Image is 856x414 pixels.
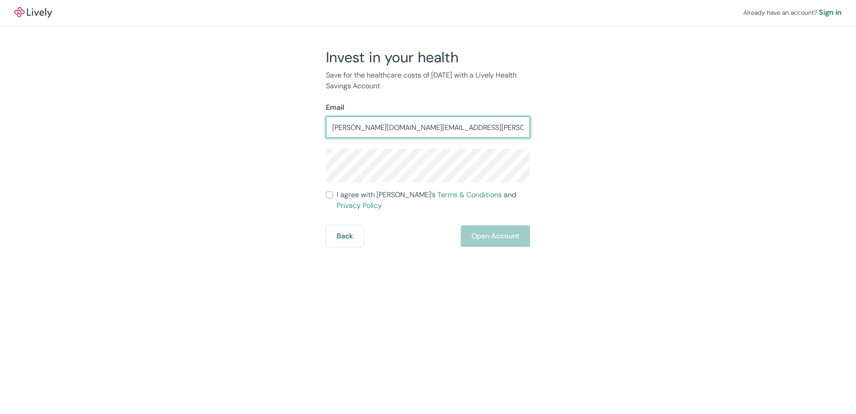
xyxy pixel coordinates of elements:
label: Email [326,102,344,113]
a: Terms & Conditions [437,190,502,199]
a: Sign in [819,7,842,18]
a: Privacy Policy [337,201,382,210]
span: I agree with [PERSON_NAME]’s and [337,190,530,211]
h2: Invest in your health [326,48,530,66]
button: Back [326,225,364,247]
a: LivelyLively [14,7,52,18]
div: Already have an account? [743,7,842,18]
p: Save for the healthcare costs of [DATE] with a Lively Health Savings Account [326,70,530,91]
img: Lively [14,7,52,18]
